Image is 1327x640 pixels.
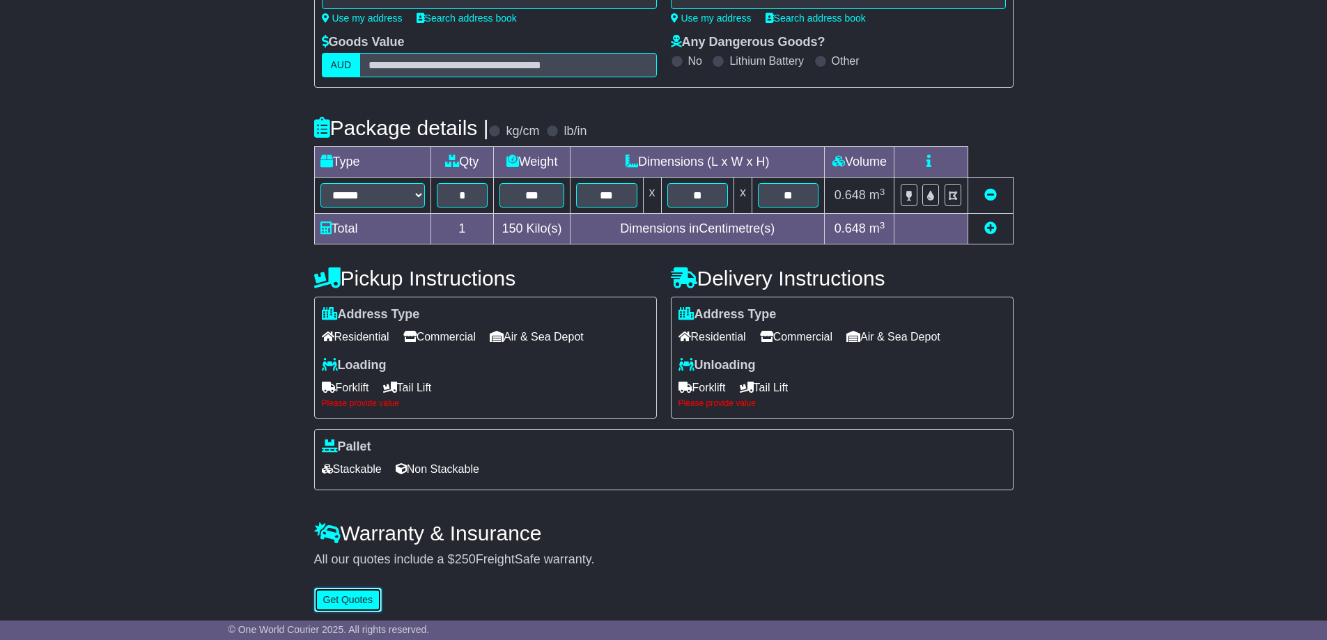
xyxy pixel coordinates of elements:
[835,188,866,202] span: 0.648
[322,439,371,455] label: Pallet
[846,326,940,348] span: Air & Sea Depot
[760,326,832,348] span: Commercial
[490,326,584,348] span: Air & Sea Depot
[671,35,825,50] label: Any Dangerous Goods?
[314,147,430,178] td: Type
[322,458,382,480] span: Stackable
[734,178,752,214] td: x
[835,221,866,235] span: 0.648
[571,147,825,178] td: Dimensions (L x W x H)
[984,188,997,202] a: Remove this item
[322,326,389,348] span: Residential
[322,35,405,50] label: Goods Value
[417,13,517,24] a: Search address book
[314,116,489,139] h4: Package details |
[678,398,1006,408] div: Please provide value
[314,588,382,612] button: Get Quotes
[678,358,756,373] label: Unloading
[571,214,825,244] td: Dimensions in Centimetre(s)
[643,178,661,214] td: x
[455,552,476,566] span: 250
[671,13,752,24] a: Use my address
[314,552,1014,568] div: All our quotes include a $ FreightSafe warranty.
[880,220,885,231] sup: 3
[494,214,571,244] td: Kilo(s)
[403,326,476,348] span: Commercial
[869,188,885,202] span: m
[430,214,494,244] td: 1
[430,147,494,178] td: Qty
[825,147,894,178] td: Volume
[314,522,1014,545] h4: Warranty & Insurance
[671,267,1014,290] h4: Delivery Instructions
[383,377,432,398] span: Tail Lift
[228,624,430,635] span: © One World Courier 2025. All rights reserved.
[869,221,885,235] span: m
[396,458,479,480] span: Non Stackable
[322,13,403,24] a: Use my address
[322,53,361,77] label: AUD
[688,54,702,68] label: No
[322,358,387,373] label: Loading
[832,54,860,68] label: Other
[678,326,746,348] span: Residential
[729,54,804,68] label: Lithium Battery
[322,398,649,408] div: Please provide value
[766,13,866,24] a: Search address book
[678,307,777,322] label: Address Type
[678,377,726,398] span: Forklift
[314,267,657,290] h4: Pickup Instructions
[502,221,523,235] span: 150
[314,214,430,244] td: Total
[564,124,587,139] label: lb/in
[740,377,789,398] span: Tail Lift
[322,307,420,322] label: Address Type
[984,221,997,235] a: Add new item
[880,187,885,197] sup: 3
[322,377,369,398] span: Forklift
[494,147,571,178] td: Weight
[506,124,539,139] label: kg/cm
